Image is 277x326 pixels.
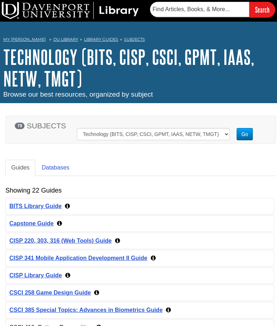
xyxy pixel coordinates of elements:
a: Guides [5,160,35,176]
a: BITS Library Guide [9,203,62,209]
nav: breadcrumb [3,35,274,46]
i: CSCI 258 Game Design Guide [94,290,99,295]
h1: Technology (BITS, CISP, CSCI, GPMT, IAAS, NETW, TMGT) [3,46,274,89]
a: CISP 220, 303, 316 (Web Tools) Guide [9,238,112,244]
a: CISP Library Guide [9,272,62,278]
a: Library Guides [84,37,118,42]
a: DU Library [53,37,78,42]
i: CISP 341 Mobile Application Development II Guide [151,255,156,261]
input: Find Articles, Books, & More... [150,2,249,17]
button: Go [237,128,253,140]
h2: Showing 22 Guides [5,187,62,194]
a: CSCI 258 Game Design Guide [9,290,91,296]
span: 79 [15,123,25,129]
input: Search [249,2,275,17]
a: Capstone Guide [9,220,54,226]
div: Browse our best resources, organized by subject [3,89,274,100]
i: Capstone Guide [57,220,62,226]
i: BITS Library Guide [65,203,70,209]
a: Databases [36,160,75,176]
img: DU Library [2,2,139,19]
i: CISP 220, 303, 316 (Web Tools) Guide [115,238,120,243]
form: Searches DU Library's articles, books, and more [150,2,275,17]
a: CSCI 385 Special Topics: Advances in Biometrics Guide [9,307,163,313]
a: Subjects [124,37,145,42]
i: CISP Library Guide [65,272,70,278]
span: SUBJECTS [27,122,66,130]
a: CISP 341 Mobile Application Development II Guide [9,255,147,261]
i: CSCI 385 Special Topics: Advances in Biometrics Guide [166,307,171,313]
a: My [PERSON_NAME] [3,36,46,43]
section: Subject Search Bar [5,107,276,151]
